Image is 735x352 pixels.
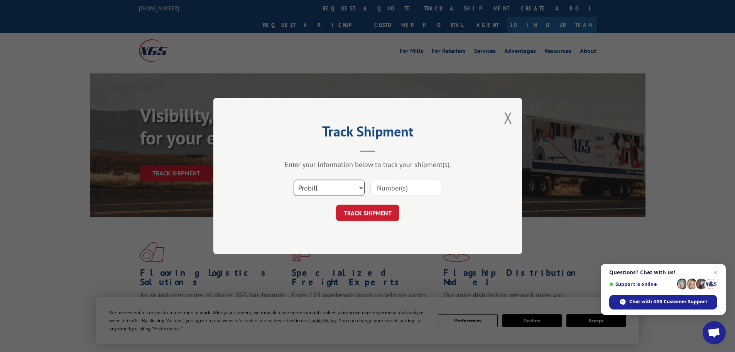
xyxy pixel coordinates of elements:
[629,298,707,305] span: Chat with XGS Customer Support
[504,107,512,128] button: Close modal
[703,321,726,344] div: Open chat
[711,268,720,277] span: Close chat
[609,295,717,309] div: Chat with XGS Customer Support
[336,205,399,221] button: TRACK SHIPMENT
[252,126,483,141] h2: Track Shipment
[252,160,483,169] div: Enter your information below to track your shipment(s).
[370,180,441,196] input: Number(s)
[609,269,717,275] span: Questions? Chat with us!
[609,281,674,287] span: Support is online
